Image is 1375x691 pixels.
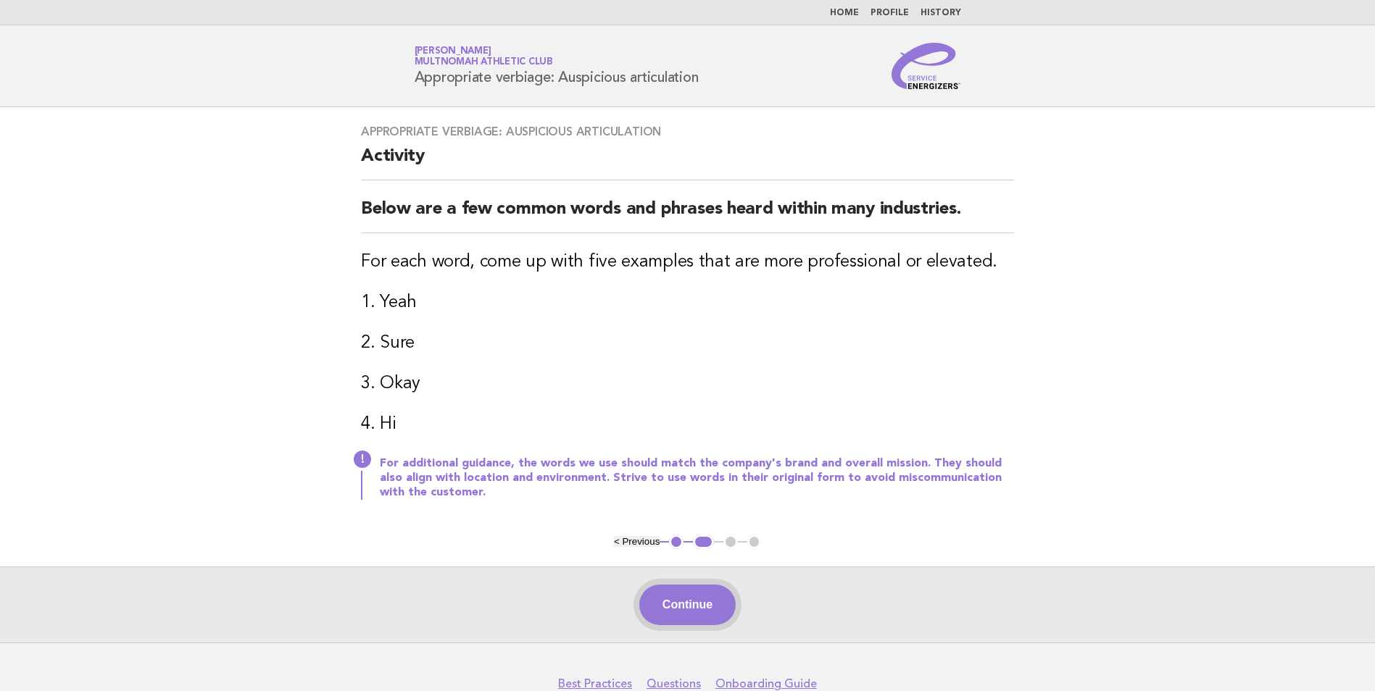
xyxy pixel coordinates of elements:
a: [PERSON_NAME]Multnomah Athletic Club [415,46,553,67]
a: History [921,9,961,17]
h3: 3. Okay [361,372,1014,395]
button: Continue [639,585,736,625]
span: Multnomah Athletic Club [415,58,553,67]
h1: Appropriate verbiage: Auspicious articulation [415,47,699,85]
p: For additional guidance, the words we use should match the company's brand and overall mission. T... [380,456,1014,500]
h3: Appropriate verbiage: Auspicious articulation [361,125,1014,139]
a: Questions [647,677,701,691]
h3: 4. Hi [361,413,1014,436]
h2: Activity [361,145,1014,180]
a: Home [830,9,859,17]
button: < Previous [614,536,660,547]
h2: Below are a few common words and phrases heard within many industries. [361,198,1014,233]
h3: 1. Yeah [361,291,1014,314]
button: 1 [669,535,684,549]
a: Best Practices [558,677,632,691]
img: Service Energizers [892,43,961,89]
a: Onboarding Guide [715,677,817,691]
a: Profile [871,9,909,17]
button: 2 [693,535,714,549]
h3: 2. Sure [361,332,1014,355]
h3: For each word, come up with five examples that are more professional or elevated. [361,251,1014,274]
